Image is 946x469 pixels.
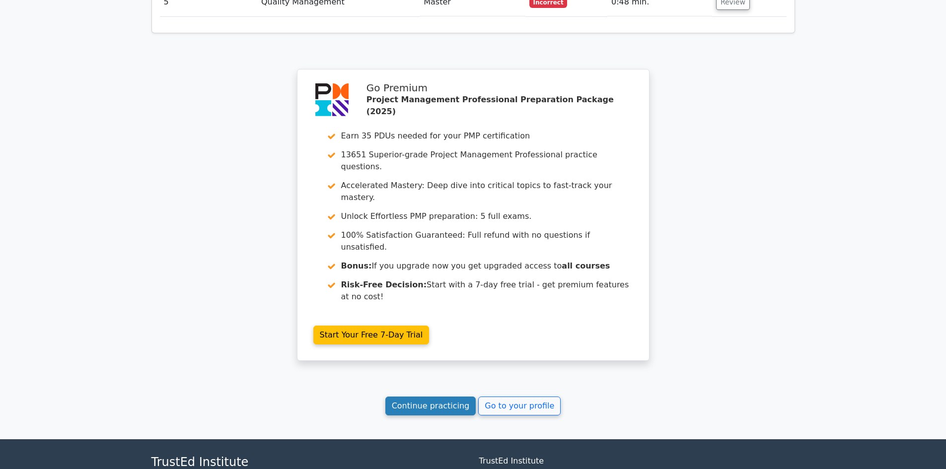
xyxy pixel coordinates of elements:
[313,326,430,344] a: Start Your Free 7-Day Trial
[385,397,476,415] a: Continue practicing
[478,397,561,415] a: Go to your profile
